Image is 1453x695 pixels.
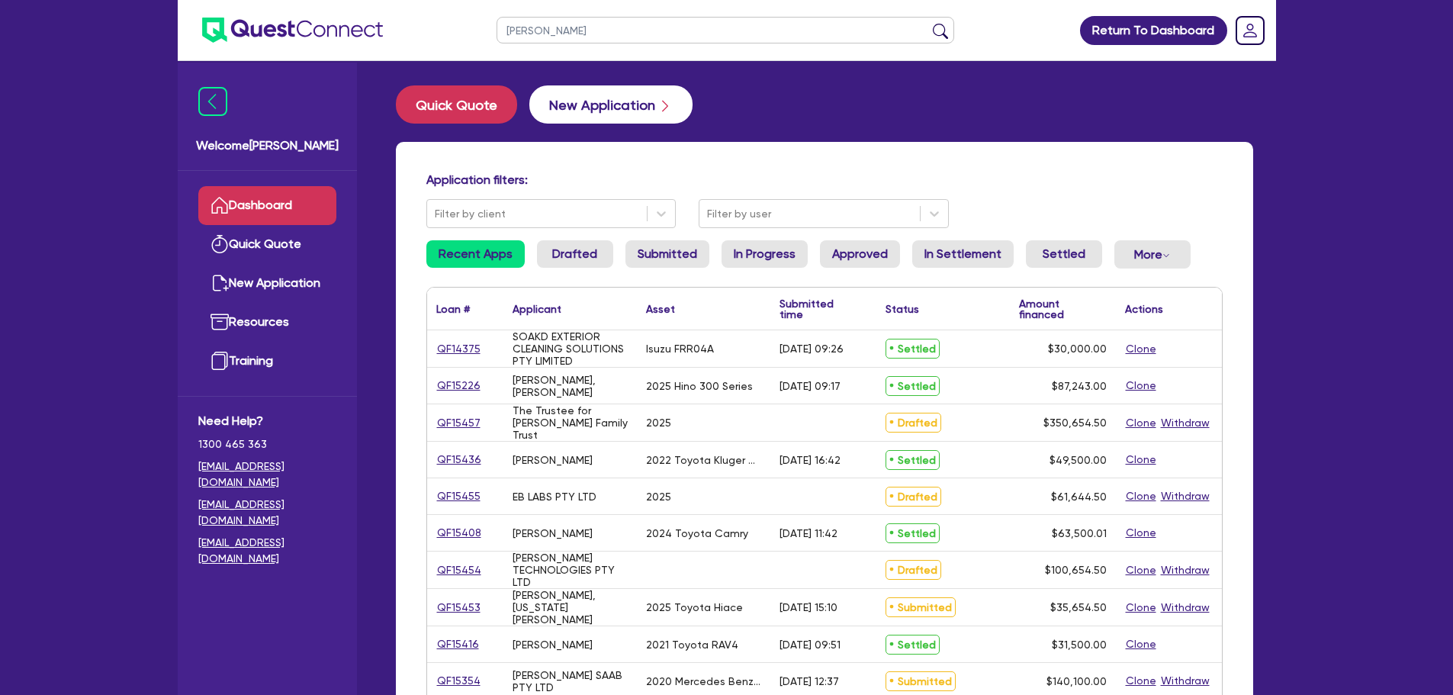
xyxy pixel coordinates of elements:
a: Return To Dashboard [1080,16,1227,45]
a: [EMAIL_ADDRESS][DOMAIN_NAME] [198,535,336,567]
div: 2020 Mercedes Benz Actros 2643 Tray Truck [646,675,761,687]
a: QF15354 [436,672,481,690]
div: 2021 Toyota RAV4 [646,639,738,651]
button: Clone [1125,524,1157,542]
span: $350,654.50 [1043,417,1107,429]
button: Clone [1125,561,1157,579]
a: QF15457 [436,414,481,432]
img: training [211,352,229,370]
span: Settled [886,376,940,396]
div: 2025 [646,491,671,503]
span: Settled [886,523,940,543]
span: Submitted [886,671,956,691]
button: Clone [1125,635,1157,653]
span: Need Help? [198,412,336,430]
button: Clone [1125,377,1157,394]
button: Quick Quote [396,85,517,124]
div: Asset [646,304,675,314]
img: resources [211,313,229,331]
div: [DATE] 16:42 [780,454,841,466]
a: Training [198,342,336,381]
div: [DATE] 09:17 [780,380,841,392]
button: Clone [1125,672,1157,690]
a: Recent Apps [426,240,525,268]
a: QF15436 [436,451,482,468]
a: Dashboard [198,186,336,225]
div: [PERSON_NAME] [513,454,593,466]
div: [PERSON_NAME], [PERSON_NAME] [513,374,628,398]
button: Clone [1125,451,1157,468]
a: Resources [198,303,336,342]
a: QF15453 [436,599,481,616]
div: [PERSON_NAME] [513,639,593,651]
div: 2024 Toyota Camry [646,527,748,539]
a: QF15455 [436,487,481,505]
div: Applicant [513,304,561,314]
div: [PERSON_NAME] [513,527,593,539]
a: Dropdown toggle [1230,11,1270,50]
img: quick-quote [211,235,229,253]
span: $100,654.50 [1045,564,1107,576]
div: 2025 Hino 300 Series [646,380,753,392]
span: Drafted [886,413,941,433]
a: QF15416 [436,635,480,653]
span: $61,644.50 [1051,491,1107,503]
span: $35,654.50 [1050,601,1107,613]
a: QF15226 [436,377,481,394]
button: Withdraw [1160,561,1210,579]
span: Welcome [PERSON_NAME] [196,137,339,155]
div: 2025 Toyota Hiace [646,601,743,613]
div: Isuzu FRR04A [646,343,714,355]
span: 1300 465 363 [198,436,336,452]
h4: Application filters: [426,172,1223,187]
img: new-application [211,274,229,292]
span: Settled [886,635,940,655]
a: Settled [1026,240,1102,268]
span: Settled [886,339,940,359]
a: Quick Quote [396,85,529,124]
div: [DATE] 11:42 [780,527,837,539]
button: Dropdown toggle [1114,240,1191,269]
a: [EMAIL_ADDRESS][DOMAIN_NAME] [198,459,336,491]
span: Submitted [886,597,956,617]
div: Submitted time [780,298,853,320]
div: [PERSON_NAME] SAAB PTY LTD [513,669,628,693]
span: $49,500.00 [1050,454,1107,466]
span: $87,243.00 [1052,380,1107,392]
span: Drafted [886,487,941,507]
span: Drafted [886,560,941,580]
div: [PERSON_NAME] TECHNOLOGIES PTY LTD [513,552,628,588]
button: Clone [1125,599,1157,616]
button: New Application [529,85,693,124]
div: Loan # [436,304,470,314]
a: Drafted [537,240,613,268]
div: 2022 Toyota Kluger GXL [646,454,761,466]
span: $140,100.00 [1046,675,1107,687]
button: Clone [1125,414,1157,432]
span: $63,500.01 [1052,527,1107,539]
button: Withdraw [1160,599,1210,616]
a: In Progress [722,240,808,268]
button: Withdraw [1160,672,1210,690]
img: icon-menu-close [198,87,227,116]
span: $31,500.00 [1052,639,1107,651]
button: Withdraw [1160,487,1210,505]
a: Submitted [625,240,709,268]
div: SOAKD EXTERIOR CLEANING SOLUTIONS PTY LIMITED [513,330,628,367]
span: Settled [886,450,940,470]
a: QF15408 [436,524,482,542]
div: Amount financed [1019,298,1107,320]
button: Clone [1125,487,1157,505]
input: Search by name, application ID or mobile number... [497,17,954,43]
img: quest-connect-logo-blue [202,18,383,43]
div: Actions [1125,304,1163,314]
div: EB LABS PTY LTD [513,491,596,503]
div: [DATE] 12:37 [780,675,839,687]
a: In Settlement [912,240,1014,268]
button: Withdraw [1160,414,1210,432]
a: New Application [198,264,336,303]
a: Quick Quote [198,225,336,264]
span: $30,000.00 [1048,343,1107,355]
div: [DATE] 15:10 [780,601,837,613]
